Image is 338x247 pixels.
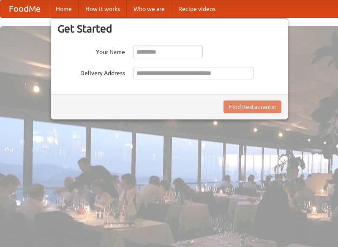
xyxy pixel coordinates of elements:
a: Who we are [127,0,172,17]
a: How it works [79,0,127,17]
button: Find Restaurants! [224,100,281,113]
label: Your Name [57,46,125,56]
h3: Get Started [57,22,281,35]
a: Home [49,0,79,17]
label: Delivery Address [57,67,125,77]
a: FoodMe [0,0,49,17]
a: Recipe videos [172,0,222,17]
